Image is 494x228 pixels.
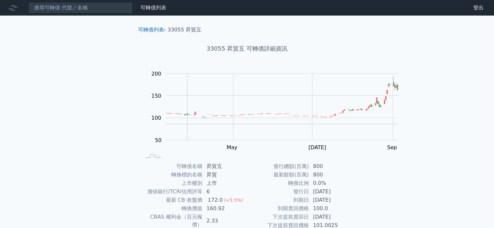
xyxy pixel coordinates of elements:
[309,204,354,213] td: 100.0
[141,187,203,196] td: 擔保銀行/TCRI信用評等
[138,27,164,33] a: 可轉債列表
[141,171,203,179] td: 轉換標的名稱
[138,26,166,34] li: ›
[309,179,354,187] td: 0.0%
[168,26,201,34] li: 33055 昇貿五
[224,198,243,203] span: (+5.5%)
[247,171,309,179] td: 最新餘額(百萬)
[247,162,309,171] td: 發行總額(百萬)
[141,179,203,187] td: 上市櫃別
[309,171,354,179] td: 800
[148,71,408,164] g: Chart
[203,187,247,196] td: 6
[141,204,203,213] td: 轉換價值
[227,144,237,150] tspan: May
[309,187,354,196] td: [DATE]
[309,144,326,150] tspan: [DATE]
[203,204,247,213] td: 160.92
[247,179,309,187] td: 轉換比例
[140,5,166,11] a: 可轉債列表
[203,162,247,171] td: 昇貿五
[141,162,203,171] td: 可轉債名稱
[151,115,161,121] tspan: 100
[203,179,247,187] td: 上市
[207,196,224,204] div: 172.0
[141,196,203,204] td: 最新 CB 收盤價
[133,44,361,53] h1: 33055 昇貿五 可轉債詳細資訊
[155,137,161,143] tspan: 50
[203,171,247,179] td: 昇貿
[247,196,309,204] td: 到期日
[309,162,354,171] td: 800
[309,213,354,221] td: [DATE]
[468,3,489,13] a: 登出
[151,93,161,99] tspan: 150
[151,71,161,77] tspan: 200
[247,213,309,221] td: 下次提前賣回日
[387,144,397,150] tspan: Sep
[309,196,354,204] td: [DATE]
[247,204,309,213] td: 到期賣回價格
[247,187,309,196] td: 發行日
[29,2,133,13] input: 搜尋可轉債 代號／名稱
